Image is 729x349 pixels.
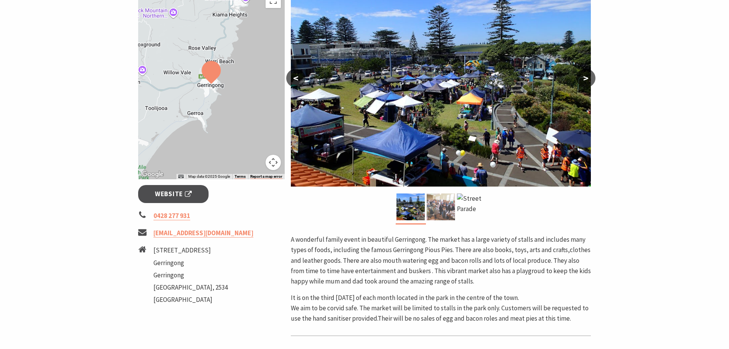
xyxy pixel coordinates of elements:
p: It is on the third [DATE] of each month located in the park in the centre of the town. We aim to ... [291,293,591,324]
img: Gerringong Town Hall [427,193,455,220]
button: Keyboard shortcuts [178,174,184,179]
img: Google [140,169,165,179]
p: A wonderful family event in beautiful Gerringong. The market has a large variety of stalls and in... [291,234,591,287]
li: Gerringong [153,258,228,268]
span: Map data ©2025 Google [188,174,230,179]
img: Christmas Market and Street Parade [396,193,425,220]
a: Website [138,185,209,203]
a: Terms (opens in new tab) [235,174,246,179]
li: [STREET_ADDRESS] [153,245,228,256]
img: Street Parade [457,193,485,220]
li: [GEOGRAPHIC_DATA], 2534 [153,282,228,293]
a: Open this area in Google Maps (opens a new window) [140,169,165,179]
a: 0428 277 931 [153,211,190,220]
button: > [576,69,595,87]
a: Report a map error [250,174,282,179]
button: < [286,69,305,87]
span: Website [155,189,192,199]
button: Map camera controls [266,155,281,170]
a: [EMAIL_ADDRESS][DOMAIN_NAME] [153,229,253,238]
li: Gerringong [153,270,228,280]
li: [GEOGRAPHIC_DATA] [153,295,228,305]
